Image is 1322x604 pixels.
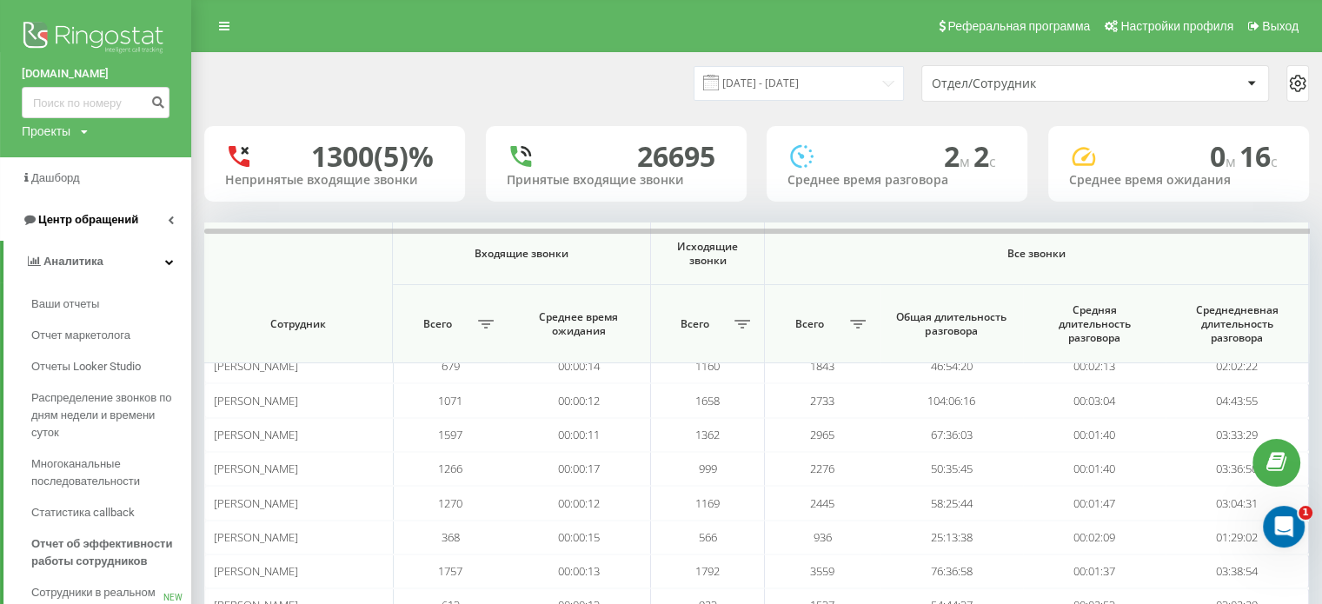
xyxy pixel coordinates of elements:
[214,529,298,545] span: [PERSON_NAME]
[31,504,135,521] span: Статистика callback
[311,140,434,173] div: 1300 (5)%
[1166,486,1309,520] td: 03:04:31
[810,461,834,476] span: 2276
[1166,418,1309,452] td: 03:33:29
[508,486,651,520] td: 00:00:12
[810,393,834,408] span: 2733
[932,76,1139,91] div: Отдел/Сотрудник
[894,310,1007,337] span: Общая длительность разговора
[801,247,1273,261] span: Все звонки
[214,427,298,442] span: [PERSON_NAME]
[22,87,169,118] input: Поиск по номеру
[664,240,751,267] span: Исходящие звонки
[695,358,720,374] span: 1160
[698,529,716,545] span: 566
[1263,506,1305,548] iframe: Intercom live chat
[22,123,70,140] div: Проекты
[880,521,1023,554] td: 25:13:38
[222,317,375,331] span: Сотрудник
[1226,152,1239,171] span: м
[414,247,629,261] span: Входящие звонки
[1023,486,1166,520] td: 00:01:47
[1023,383,1166,417] td: 00:03:04
[508,452,651,486] td: 00:00:17
[947,19,1090,33] span: Реферальная программа
[698,461,716,476] span: 999
[31,455,183,490] span: Многоканальные последовательности
[774,317,845,331] span: Всего
[214,358,298,374] span: [PERSON_NAME]
[1120,19,1233,33] span: Настройки профиля
[442,358,460,374] span: 679
[1023,349,1166,383] td: 00:02:13
[225,173,444,188] div: Непринятые входящие звонки
[1069,173,1288,188] div: Среднее время ожидания
[438,563,462,579] span: 1757
[973,137,996,175] span: 2
[1023,554,1166,588] td: 00:01:37
[810,563,834,579] span: 3559
[402,317,473,331] span: Всего
[880,486,1023,520] td: 58:25:44
[810,427,834,442] span: 2965
[31,528,191,577] a: Отчет об эффективности работы сотрудников
[1239,137,1278,175] span: 16
[31,289,191,320] a: Ваши отчеты
[1038,303,1151,344] span: Средняя длительность разговора
[1166,383,1309,417] td: 04:43:55
[31,389,183,441] span: Распределение звонков по дням недели и времени суток
[880,452,1023,486] td: 50:35:45
[1166,452,1309,486] td: 03:36:50
[31,351,191,382] a: Отчеты Looker Studio
[522,310,634,337] span: Среднее время ожидания
[1271,152,1278,171] span: c
[31,295,99,313] span: Ваши отчеты
[438,495,462,511] span: 1270
[31,327,130,344] span: Отчет маркетолога
[31,382,191,448] a: Распределение звонков по дням недели и времени суток
[22,65,169,83] a: [DOMAIN_NAME]
[438,461,462,476] span: 1266
[695,495,720,511] span: 1169
[1023,418,1166,452] td: 00:01:40
[1166,521,1309,554] td: 01:29:02
[38,213,138,226] span: Центр обращений
[214,393,298,408] span: [PERSON_NAME]
[660,317,730,331] span: Всего
[1262,19,1299,33] span: Выход
[814,529,832,545] span: 936
[508,383,651,417] td: 00:00:12
[944,137,973,175] span: 2
[989,152,996,171] span: c
[31,448,191,497] a: Многоканальные последовательности
[1023,452,1166,486] td: 00:01:40
[438,427,462,442] span: 1597
[31,535,183,570] span: Отчет об эффективности работы сотрудников
[695,427,720,442] span: 1362
[508,349,651,383] td: 00:00:14
[695,393,720,408] span: 1658
[787,173,1006,188] div: Среднее время разговора
[43,255,103,268] span: Аналитика
[1166,349,1309,383] td: 02:02:22
[810,358,834,374] span: 1843
[880,349,1023,383] td: 46:54:20
[214,461,298,476] span: [PERSON_NAME]
[214,563,298,579] span: [PERSON_NAME]
[214,495,298,511] span: [PERSON_NAME]
[31,171,80,184] span: Дашборд
[508,521,651,554] td: 00:00:15
[508,554,651,588] td: 00:00:13
[1210,137,1239,175] span: 0
[442,529,460,545] span: 368
[31,497,191,528] a: Статистика callback
[31,320,191,351] a: Отчет маркетолога
[508,418,651,452] td: 00:00:11
[960,152,973,171] span: м
[22,17,169,61] img: Ringostat logo
[880,418,1023,452] td: 67:36:03
[1166,554,1309,588] td: 03:38:54
[880,554,1023,588] td: 76:36:58
[31,358,141,375] span: Отчеты Looker Studio
[695,563,720,579] span: 1792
